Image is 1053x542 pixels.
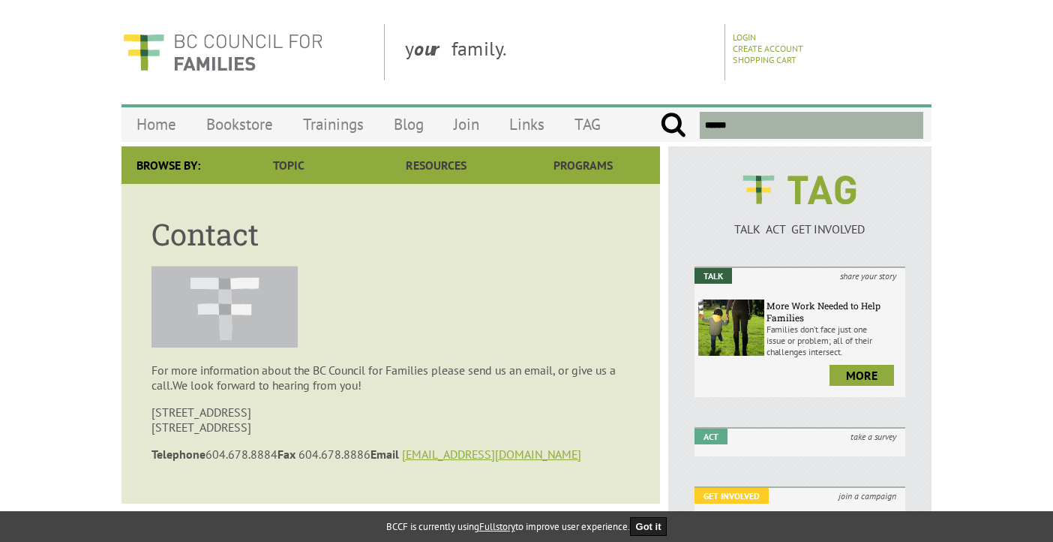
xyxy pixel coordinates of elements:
i: join a campaign [829,488,905,504]
a: more [829,365,894,386]
strong: Fax [277,447,295,462]
button: Got it [630,517,667,536]
em: Get Involved [694,488,769,504]
span: 604.678.8886 [298,447,402,462]
strong: Email [370,447,399,462]
div: y family. [393,24,725,80]
img: BC Council for FAMILIES [121,24,324,80]
a: Login [733,32,756,43]
h1: Contact [151,214,630,254]
img: BCCF's TAG Logo [732,161,867,218]
i: take a survey [841,429,905,444]
a: Home [121,107,191,142]
input: Submit [660,112,686,139]
a: [EMAIL_ADDRESS][DOMAIN_NAME] [402,447,581,462]
a: TAG [559,107,616,142]
i: share your story [831,268,905,284]
p: TALK ACT GET INVOLVED [694,221,905,236]
a: TALK ACT GET INVOLVED [694,206,905,236]
a: Fullstory [479,520,515,533]
a: Programs [510,146,657,184]
a: Bookstore [191,107,288,142]
a: Blog [379,107,439,142]
a: Topic [215,146,362,184]
a: Trainings [288,107,379,142]
strong: our [414,36,451,61]
a: Join [439,107,494,142]
a: Shopping Cart [733,54,796,65]
p: [STREET_ADDRESS] [STREET_ADDRESS] [151,405,630,435]
a: Create Account [733,43,803,54]
span: We look forward to hearing from you! [172,378,361,393]
h6: More Work Needed to Help Families [766,300,901,324]
a: Resources [362,146,509,184]
strong: Telephone [151,447,205,462]
p: For more information about the BC Council for Families please send us an email, or give us a call. [151,363,630,393]
div: Browse By: [121,146,215,184]
p: 604.678.8884 [151,447,630,462]
em: Talk [694,268,732,284]
em: Act [694,429,727,444]
a: Links [494,107,559,142]
p: Families don’t face just one issue or problem; all of their challenges intersect. [766,324,901,357]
